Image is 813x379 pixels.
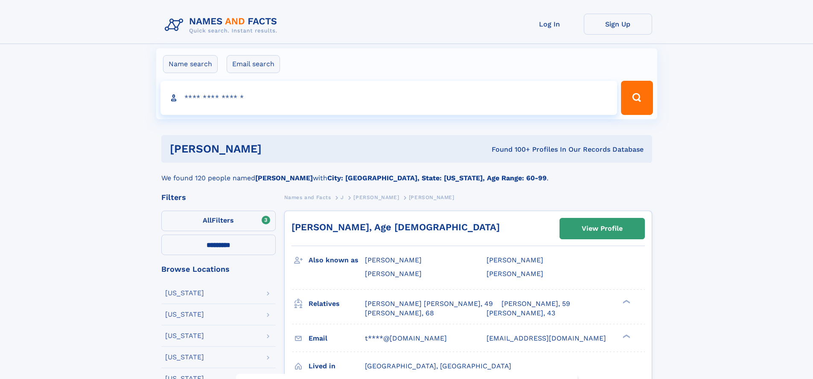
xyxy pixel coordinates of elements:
div: ❯ [621,299,631,304]
img: Logo Names and Facts [161,14,284,37]
span: [PERSON_NAME] [487,256,543,264]
span: [PERSON_NAME] [365,256,422,264]
div: [US_STATE] [165,311,204,318]
span: [GEOGRAPHIC_DATA], [GEOGRAPHIC_DATA] [365,362,511,370]
h3: Also known as [309,253,365,267]
span: [PERSON_NAME] [353,194,399,200]
a: Log In [516,14,584,35]
span: All [203,216,212,224]
a: [PERSON_NAME], 43 [487,308,555,318]
div: We found 120 people named with . [161,163,652,183]
b: City: [GEOGRAPHIC_DATA], State: [US_STATE], Age Range: 60-99 [327,174,547,182]
b: [PERSON_NAME] [255,174,313,182]
span: [EMAIL_ADDRESS][DOMAIN_NAME] [487,334,606,342]
label: Name search [163,55,218,73]
button: Search Button [621,81,653,115]
span: [PERSON_NAME] [487,270,543,278]
div: Found 100+ Profiles In Our Records Database [376,145,644,154]
div: [US_STATE] [165,354,204,361]
a: Names and Facts [284,192,331,203]
h3: Lived in [309,359,365,373]
div: [US_STATE] [165,290,204,297]
div: [US_STATE] [165,332,204,339]
label: Filters [161,211,276,231]
a: Sign Up [584,14,652,35]
div: View Profile [582,219,623,238]
h3: Relatives [309,297,365,311]
a: [PERSON_NAME], 68 [365,308,434,318]
label: Email search [227,55,280,73]
div: Browse Locations [161,265,276,273]
span: [PERSON_NAME] [409,194,455,200]
div: Filters [161,194,276,201]
a: [PERSON_NAME], Age [DEMOGRAPHIC_DATA] [291,222,500,232]
a: [PERSON_NAME] [353,192,399,203]
div: ❯ [621,333,631,339]
a: [PERSON_NAME], 59 [501,299,570,308]
a: [PERSON_NAME] [PERSON_NAME], 49 [365,299,493,308]
input: search input [160,81,618,115]
a: J [341,192,344,203]
span: [PERSON_NAME] [365,270,422,278]
h1: [PERSON_NAME] [170,144,377,154]
span: J [341,194,344,200]
h3: Email [309,331,365,346]
a: View Profile [560,218,644,239]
